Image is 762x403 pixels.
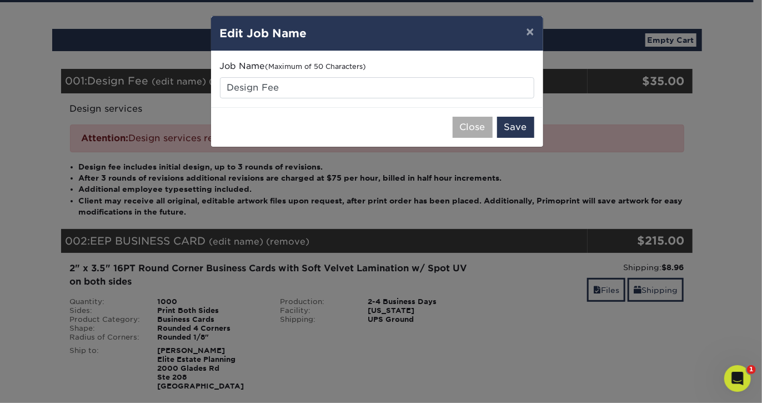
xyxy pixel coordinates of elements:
[220,60,367,73] label: Job Name
[265,62,367,71] small: (Maximum of 50 Characters)
[220,77,534,98] input: Descriptive Name
[517,16,543,47] button: ×
[747,365,756,374] span: 1
[453,117,493,138] button: Close
[724,365,751,392] iframe: Intercom live chat
[497,117,534,138] button: Save
[220,25,534,42] h4: Edit Job Name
